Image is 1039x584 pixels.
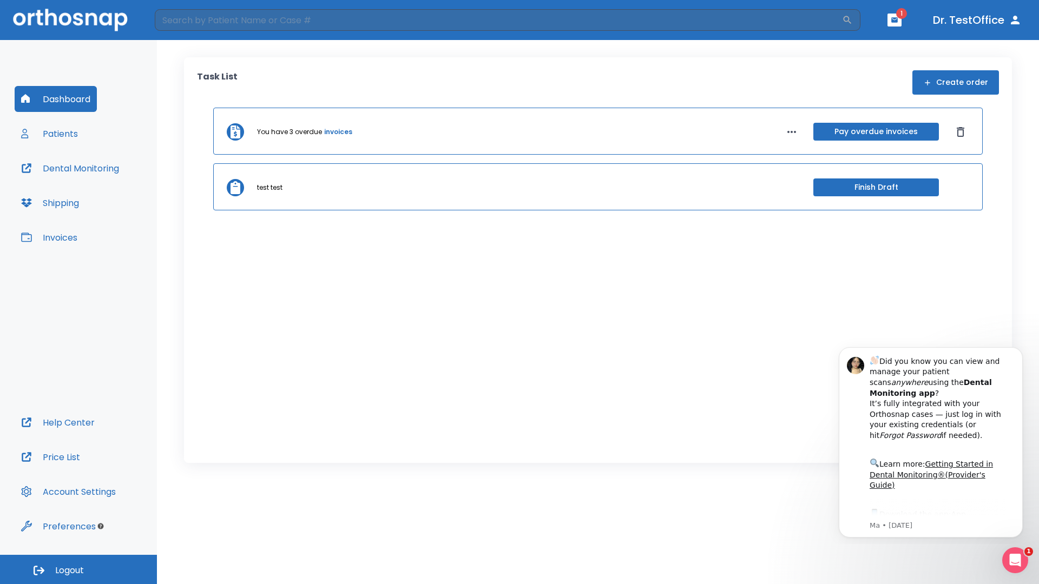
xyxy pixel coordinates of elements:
[47,170,183,225] div: Download the app: | ​ Let us know if you need help getting started!
[257,127,322,137] p: You have 3 overdue
[47,172,143,192] a: App Store
[15,444,87,470] button: Price List
[1024,547,1033,556] span: 1
[15,224,84,250] button: Invoices
[197,70,238,95] p: Task List
[15,155,126,181] button: Dental Monitoring
[183,17,192,25] button: Dismiss notification
[96,521,106,531] div: Tooltip anchor
[13,9,128,31] img: Orthosnap
[155,9,842,31] input: Search by Patient Name or Case #
[15,479,122,505] button: Account Settings
[813,178,939,196] button: Finish Draft
[15,86,97,112] button: Dashboard
[47,183,183,193] p: Message from Ma, sent 5w ago
[257,183,282,193] p: test test
[15,121,84,147] button: Patients
[896,8,907,19] span: 1
[813,123,939,141] button: Pay overdue invoices
[823,337,1039,544] iframe: Intercom notifications message
[15,513,102,539] button: Preferences
[1002,547,1028,573] iframe: Intercom live chat
[55,565,84,576] span: Logout
[15,409,101,435] button: Help Center
[15,190,86,216] button: Shipping
[929,10,1026,30] button: Dr. TestOffice
[324,127,352,137] a: invoices
[952,123,969,141] button: Dismiss
[912,70,999,95] button: Create order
